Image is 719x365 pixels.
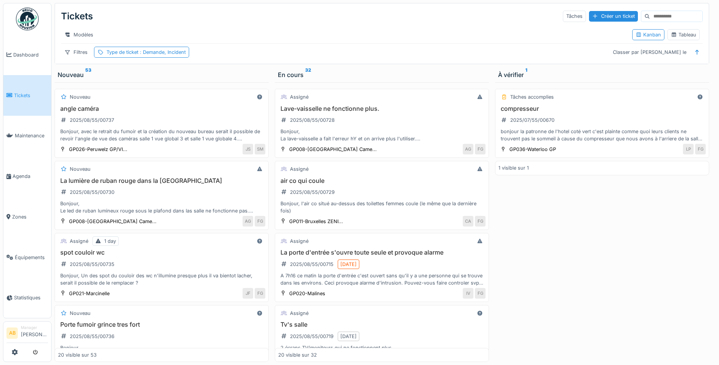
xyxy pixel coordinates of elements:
div: 20 visible sur 53 [58,351,97,359]
span: Tickets [14,92,48,99]
div: FG [475,216,486,227]
div: Bonjour, l'air co situé au-dessus des toilettes femmes coule (le même que la dernière fois) [278,200,486,214]
div: Bonjour, Le led de ruban lumineux rouge sous le plafond dans las salle ne fonctionne pas. Pourrie... [58,200,265,214]
div: A 7h16 ce matin la porte d'entrée c'est ouvert sans qu'il y a une personne qui se trouve dans les... [278,272,486,286]
sup: 32 [305,70,311,79]
a: Zones [3,197,51,237]
div: Bonjour, La porte de fumoir au fond de la salle grince tres fort. Serait-il possible d'envoyer qq... [58,344,265,359]
h3: spot couloir wc [58,249,265,256]
a: Maintenance [3,116,51,156]
h3: Lave-vaisselle ne fonctionne plus. [278,105,486,112]
div: Kanban [636,31,661,38]
div: En cours [278,70,486,79]
a: Dashboard [3,35,51,75]
div: GP011-Bruxelles ZENI... [289,218,343,225]
a: Tickets [3,75,51,116]
div: 2025/08/55/00715 [290,261,334,268]
div: 2025/08/55/00719 [290,333,334,340]
div: FG [475,144,486,154]
span: Statistiques [14,294,48,301]
div: 2025/08/55/00728 [290,116,335,124]
span: Équipements [15,254,48,261]
div: [DATE] [340,261,357,268]
div: Assigné [290,165,309,173]
div: 2025/08/55/00729 [290,189,335,196]
div: LP [683,144,694,154]
a: Agenda [3,156,51,197]
sup: 53 [85,70,91,79]
h3: compresseur [498,105,706,112]
div: SM [255,144,265,154]
div: AG [463,144,473,154]
sup: 1 [525,70,527,79]
li: AB [6,327,18,339]
div: Nouveau [70,93,91,101]
div: FG [255,216,265,227]
div: Tâches [563,11,586,22]
div: Type de ticket [107,49,186,56]
div: 20 visible sur 32 [278,351,317,359]
div: GP026-Peruwelz GP/VI... [69,146,127,153]
div: Tableau [671,31,696,38]
div: GP036-Waterloo GP [509,146,556,153]
div: 2025/08/55/00730 [70,189,114,196]
div: FG [695,144,706,154]
div: Tâches accomplies [510,93,554,101]
div: À vérifier [498,70,706,79]
div: 2 écrans TV/moniteurs qui ne fonctionnent plus. [278,344,486,351]
div: 1 visible sur 1 [498,164,529,171]
div: Assigné [70,238,88,245]
div: Assigné [290,310,309,317]
div: Nouveau [58,70,266,79]
div: CA [463,216,473,227]
div: 2025/08/55/00737 [70,116,114,124]
h3: air co qui coule [278,177,486,184]
div: Assigné [290,238,309,245]
div: JF [243,288,253,299]
div: Bonjour, avec le retrait du fumoir et la création du nouveau bureau serait il possible de revoir ... [58,128,265,142]
span: Maintenance [15,132,48,139]
span: Agenda [13,173,48,180]
span: Dashboard [13,51,48,58]
div: GP021-Marcinelle [69,290,110,297]
div: GP008-[GEOGRAPHIC_DATA] Came... [289,146,377,153]
h3: angle caméra [58,105,265,112]
h3: Porte fumoir grince tres fort [58,321,265,328]
div: Bonjour, Un des spot du couloir des wc n'illumine presque plus il va bientot lacher, serait il po... [58,272,265,286]
div: Modèles [61,29,97,40]
div: Tickets [61,6,93,26]
div: bonjour la patronne de l'hotel coté vert c'est plainte comme quoi leurs clients ne trouvent pas l... [498,128,706,142]
div: FG [255,288,265,299]
h3: La porte d'entrée s'ouvre toute seule et provoque alarme [278,249,486,256]
div: 2025/07/55/00670 [510,116,555,124]
div: Créer un ticket [589,11,638,21]
div: 2025/08/55/00735 [70,261,114,268]
div: Nouveau [70,310,91,317]
a: AB Manager[PERSON_NAME] [6,325,48,343]
div: 2025/08/55/00736 [70,333,114,340]
span: Zones [12,213,48,220]
li: [PERSON_NAME] [21,325,48,341]
div: Classer par [PERSON_NAME] le [609,47,690,58]
a: Statistiques [3,278,51,318]
img: Badge_color-CXgf-gQk.svg [16,8,39,30]
div: AG [243,216,253,227]
div: Assigné [290,93,309,101]
div: GP008-[GEOGRAPHIC_DATA] Came... [69,218,157,225]
div: Nouveau [70,165,91,173]
div: GP020-Malines [289,290,325,297]
h3: Tv's salle [278,321,486,328]
div: Filtres [61,47,91,58]
div: Bonjour, La lave-vaisselle a fait l'erreur hY et on arrive plus l'utiliser. Pouvez vous contacter... [278,128,486,142]
div: [DATE] [340,333,357,340]
h3: La lumière de ruban rouge dans la [GEOGRAPHIC_DATA] [58,177,265,184]
div: FG [475,288,486,299]
div: Manager [21,325,48,330]
div: IV [463,288,473,299]
a: Équipements [3,237,51,278]
div: JS [243,144,253,154]
span: : Demande, Incident [138,49,186,55]
div: 1 day [104,238,116,245]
